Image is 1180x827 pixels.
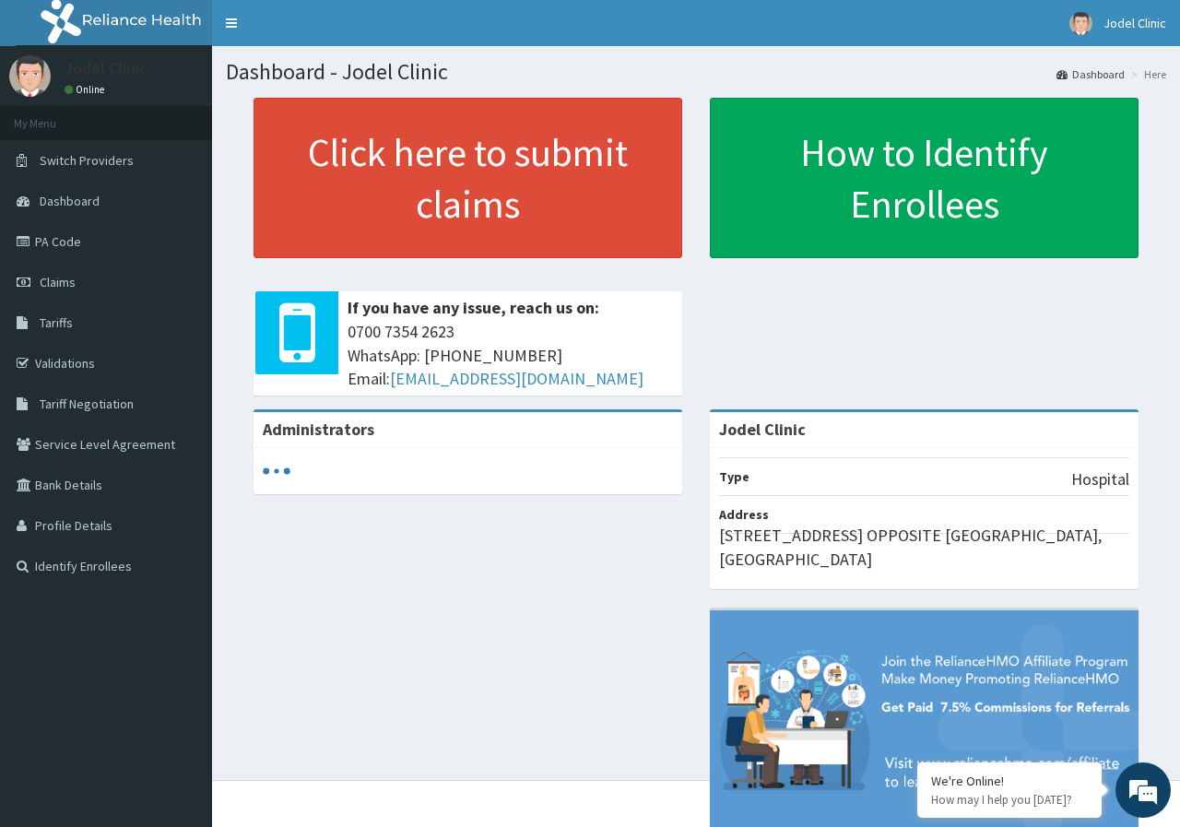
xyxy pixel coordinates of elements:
[1071,467,1129,491] p: Hospital
[40,193,100,209] span: Dashboard
[719,419,806,440] strong: Jodel Clinic
[9,55,51,97] img: User Image
[1069,12,1092,35] img: User Image
[40,396,134,412] span: Tariff Negotiation
[1103,15,1166,31] span: Jodel Clinic
[719,506,769,523] b: Address
[719,524,1129,571] p: [STREET_ADDRESS] OPPOSITE [GEOGRAPHIC_DATA], [GEOGRAPHIC_DATA]
[1056,66,1125,82] a: Dashboard
[710,98,1139,258] a: How to Identify Enrollees
[65,83,109,96] a: Online
[931,792,1088,808] p: How may I help you today?
[1127,66,1166,82] li: Here
[263,457,290,485] svg: audio-loading
[65,60,147,77] p: Jodel Clinic
[40,314,73,331] span: Tariffs
[254,98,682,258] a: Click here to submit claims
[40,274,76,290] span: Claims
[226,60,1166,84] h1: Dashboard - Jodel Clinic
[348,297,599,318] b: If you have any issue, reach us on:
[40,152,134,169] span: Switch Providers
[348,320,673,391] span: 0700 7354 2623 WhatsApp: [PHONE_NUMBER] Email:
[719,468,749,485] b: Type
[931,773,1088,789] div: We're Online!
[390,368,643,389] a: [EMAIL_ADDRESS][DOMAIN_NAME]
[263,419,374,440] b: Administrators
